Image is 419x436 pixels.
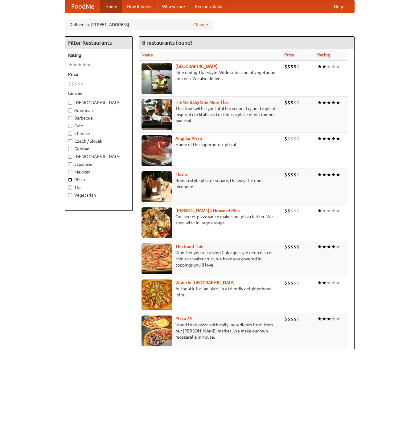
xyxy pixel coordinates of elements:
[68,192,129,198] label: Vegetarian
[175,208,240,213] a: [PERSON_NAME]'s House of Pies
[329,0,348,13] a: Help
[287,316,290,322] li: $
[68,155,72,159] input: [DEMOGRAPHIC_DATA]
[297,316,300,322] li: $
[327,171,331,178] li: ★
[322,99,327,106] li: ★
[142,250,280,268] p: Whether you're craving Chicago-style deep dish or thin as a wafer crust, we have you covered in t...
[290,243,294,250] li: $
[327,135,331,142] li: ★
[175,172,187,177] a: Flavia
[284,135,287,142] li: $
[317,316,322,322] li: ★
[322,243,327,250] li: ★
[336,243,340,250] li: ★
[142,171,172,202] img: flavia.jpg
[322,63,327,70] li: ★
[284,243,287,250] li: $
[68,71,129,77] h5: Price
[193,22,208,28] a: Change
[294,279,297,286] li: $
[175,280,235,285] a: When in [GEOGRAPHIC_DATA]
[65,19,213,30] div: Deliver to: [STREET_ADDRESS]
[327,316,331,322] li: ★
[284,171,287,178] li: $
[331,99,336,106] li: ★
[68,90,129,96] h5: Cuisine
[68,153,129,160] label: [DEMOGRAPHIC_DATA]
[68,161,129,167] label: Japanese
[68,147,72,151] input: German
[142,177,280,190] p: Roman-style pizza -- square, the way the gods intended.
[284,63,287,70] li: $
[142,63,172,94] img: satay.jpg
[294,135,297,142] li: $
[317,243,322,250] li: ★
[336,135,340,142] li: ★
[331,207,336,214] li: ★
[142,135,172,166] img: angular.jpg
[175,244,203,249] b: Thick and Thin
[175,136,202,141] a: Angular Pizza
[327,63,331,70] li: ★
[284,99,287,106] li: $
[284,279,287,286] li: $
[68,108,72,112] input: American
[142,322,280,340] p: Wood-fired pizza with daily ingredients fresh from our [PERSON_NAME] market. We make our own mozz...
[287,243,290,250] li: $
[284,316,287,322] li: $
[290,207,294,214] li: $
[331,171,336,178] li: ★
[297,99,300,106] li: $
[87,61,91,68] li: ★
[336,316,340,322] li: ★
[142,69,280,82] p: Fine dining Thai-style. Wide selection of vegetarian entrées. We also deliver.
[297,279,300,286] li: $
[190,0,227,13] a: Recipe videos
[290,316,294,322] li: $
[68,61,73,68] li: ★
[68,115,129,121] label: Barbecue
[68,162,72,166] input: Japanese
[68,123,129,129] label: Cafe
[142,40,192,46] ng-pluralize: 8 restaurants found!
[68,193,72,197] input: Vegetarian
[68,107,129,113] label: American
[287,63,290,70] li: $
[157,0,190,13] a: Who we are
[336,99,340,106] li: ★
[68,169,129,175] label: Mexican
[65,0,101,13] a: FoodMe
[68,52,129,58] h5: Rating
[68,101,72,105] input: [DEMOGRAPHIC_DATA]
[336,279,340,286] li: ★
[68,130,129,137] label: Chinese
[175,64,218,69] a: [GEOGRAPHIC_DATA]
[142,286,280,298] p: Authentic Italian pizza in a friendly neighborhood joint.
[287,279,290,286] li: $
[142,279,172,310] img: wheninrome.jpg
[68,100,129,106] label: [DEMOGRAPHIC_DATA]
[142,243,172,274] img: thick.jpg
[290,63,294,70] li: $
[336,207,340,214] li: ★
[322,279,327,286] li: ★
[327,99,331,106] li: ★
[290,279,294,286] li: $
[290,135,294,142] li: $
[68,177,129,183] label: Pizza
[142,316,172,346] img: pizza76.jpg
[175,100,229,105] b: Hit Me Baby One More Thai
[294,171,297,178] li: $
[71,80,74,87] li: $
[142,52,153,57] a: Name
[297,243,300,250] li: $
[322,316,327,322] li: ★
[142,141,280,148] p: Home of the superheroic pizza!
[287,207,290,214] li: $
[294,316,297,322] li: $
